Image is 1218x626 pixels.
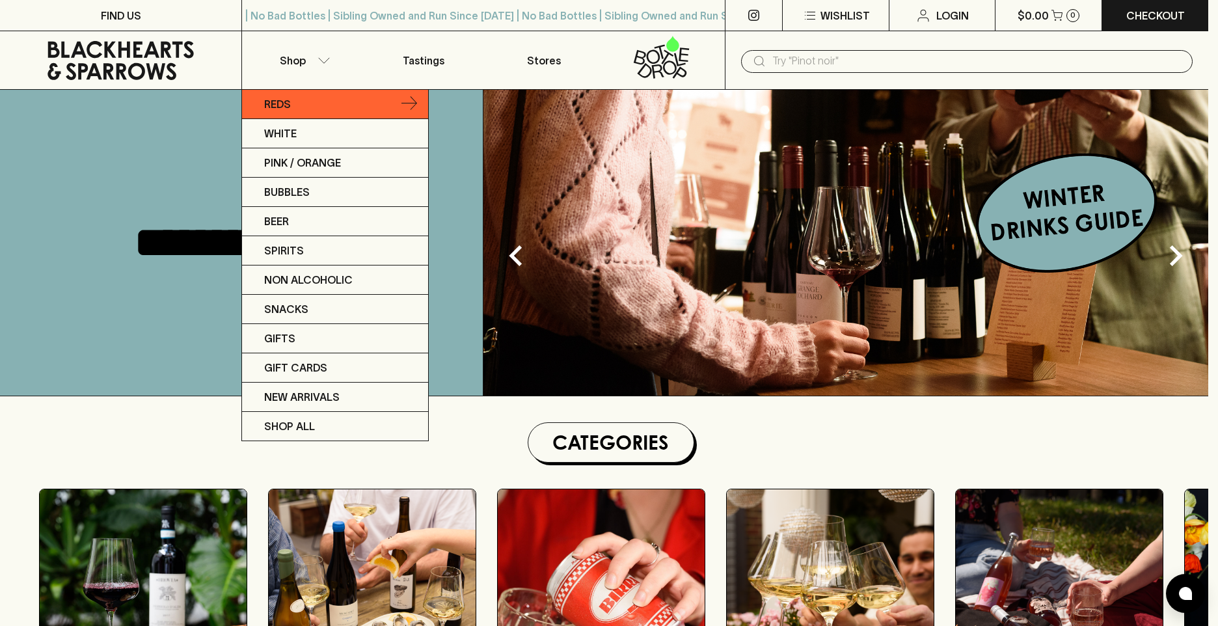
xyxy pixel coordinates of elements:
p: Gifts [264,331,295,346]
a: Snacks [242,295,428,324]
a: Spirits [242,236,428,265]
p: Reds [264,96,291,112]
a: Pink / Orange [242,148,428,178]
a: White [242,119,428,148]
p: Pink / Orange [264,155,341,170]
a: SHOP ALL [242,412,428,441]
img: bubble-icon [1179,587,1192,600]
a: Beer [242,207,428,236]
a: Gift Cards [242,353,428,383]
p: Spirits [264,243,304,258]
p: Gift Cards [264,360,327,375]
p: Non Alcoholic [264,272,353,288]
p: Beer [264,213,289,229]
p: New Arrivals [264,389,340,405]
a: Reds [242,90,428,119]
a: Non Alcoholic [242,265,428,295]
a: Bubbles [242,178,428,207]
a: New Arrivals [242,383,428,412]
p: Bubbles [264,184,310,200]
p: White [264,126,297,141]
p: Snacks [264,301,308,317]
p: SHOP ALL [264,418,315,434]
a: Gifts [242,324,428,353]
